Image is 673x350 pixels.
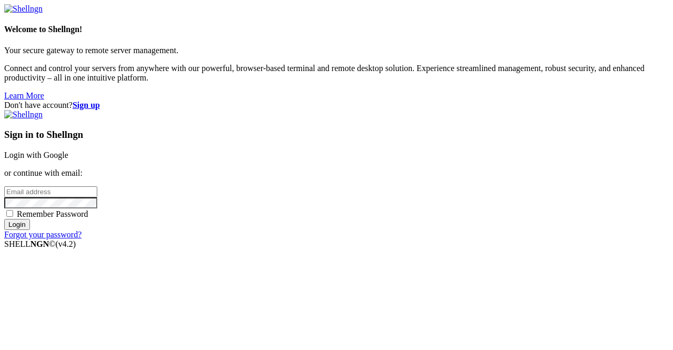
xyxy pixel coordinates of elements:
img: Shellngn [4,4,43,14]
input: Login [4,219,30,230]
div: Don't have account? [4,101,669,110]
h4: Welcome to Shellngn! [4,25,669,34]
a: Sign up [73,101,100,109]
input: Remember Password [6,210,13,217]
h3: Sign in to Shellngn [4,129,669,141]
span: 4.2.0 [56,239,76,248]
b: NGN [30,239,49,248]
span: SHELL © [4,239,76,248]
img: Shellngn [4,110,43,119]
a: Forgot your password? [4,230,81,239]
p: or continue with email: [4,168,669,178]
p: Your secure gateway to remote server management. [4,46,669,55]
span: Remember Password [17,209,88,218]
a: Login with Google [4,151,68,159]
p: Connect and control your servers from anywhere with our powerful, browser-based terminal and remo... [4,64,669,83]
a: Learn More [4,91,44,100]
input: Email address [4,186,97,197]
